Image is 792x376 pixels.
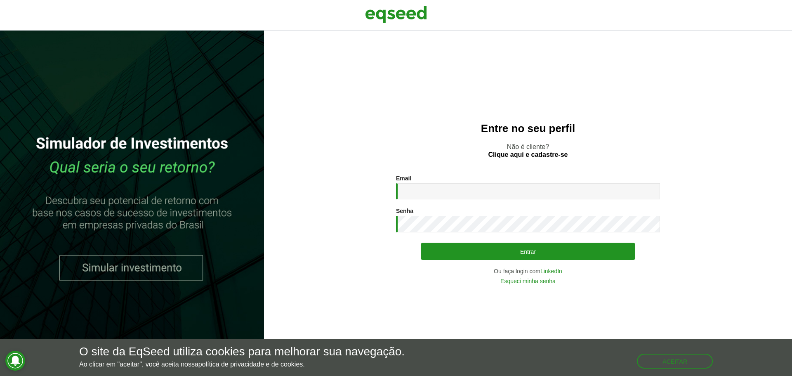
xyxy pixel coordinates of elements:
a: Clique aqui e cadastre-se [488,151,568,158]
button: Aceitar [637,354,713,369]
div: Ou faça login com [396,268,660,274]
label: Email [396,175,411,181]
p: Ao clicar em "aceitar", você aceita nossa . [79,360,405,368]
button: Entrar [421,243,635,260]
a: LinkedIn [540,268,562,274]
img: EqSeed Logo [365,4,427,25]
a: política de privacidade e de cookies [198,361,303,368]
h2: Entre no seu perfil [280,123,775,135]
label: Senha [396,208,413,214]
h5: O site da EqSeed utiliza cookies para melhorar sua navegação. [79,345,405,358]
a: Esqueci minha senha [500,278,556,284]
p: Não é cliente? [280,143,775,158]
